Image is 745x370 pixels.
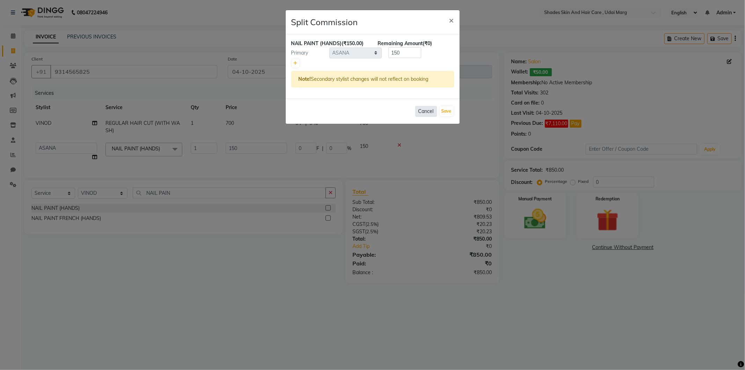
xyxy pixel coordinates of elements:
[440,106,453,116] button: Save
[291,71,454,87] div: Secondary stylist changes will not reflect on booking
[423,40,432,47] span: (₹0)
[415,106,437,117] button: Cancel
[286,49,329,57] div: Primary
[291,40,342,47] span: NAIL PAINT (HANDS)
[299,76,311,82] strong: Note!
[342,40,364,47] span: (₹150.00)
[449,15,454,25] span: ×
[378,40,423,47] span: Remaining Amount
[291,16,358,28] h4: Split Commission
[444,10,460,30] button: Close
